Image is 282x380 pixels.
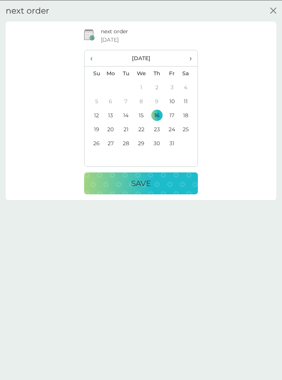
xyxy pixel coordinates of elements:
[101,36,119,44] span: [DATE]
[6,6,49,16] h2: next order
[180,80,197,94] td: 4
[180,108,197,122] td: 18
[85,66,103,81] th: Su
[149,94,164,108] td: 9
[118,108,133,122] td: 14
[164,108,180,122] td: 17
[84,172,198,194] button: Save
[164,122,180,136] td: 24
[90,50,97,66] span: ‹
[149,66,164,81] th: Th
[180,122,197,136] td: 25
[180,66,197,81] th: Sa
[164,66,180,81] th: Fr
[133,94,149,108] td: 8
[103,66,118,81] th: Mo
[270,7,276,14] button: close
[164,136,180,150] td: 31
[149,136,164,150] td: 30
[133,108,149,122] td: 15
[131,177,151,189] p: Save
[164,94,180,108] td: 10
[103,108,118,122] td: 13
[133,136,149,150] td: 29
[149,108,164,122] td: 16
[101,27,128,35] p: next order
[103,50,180,66] th: [DATE]
[149,122,164,136] td: 23
[85,94,103,108] td: 5
[85,108,103,122] td: 12
[118,122,133,136] td: 21
[133,66,149,81] th: We
[164,80,180,94] td: 3
[118,94,133,108] td: 7
[118,136,133,150] td: 28
[103,122,118,136] td: 20
[118,66,133,81] th: Tu
[149,80,164,94] td: 2
[133,122,149,136] td: 22
[185,50,192,66] span: ›
[133,80,149,94] td: 1
[103,94,118,108] td: 6
[180,94,197,108] td: 11
[103,136,118,150] td: 27
[85,136,103,150] td: 26
[85,122,103,136] td: 19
